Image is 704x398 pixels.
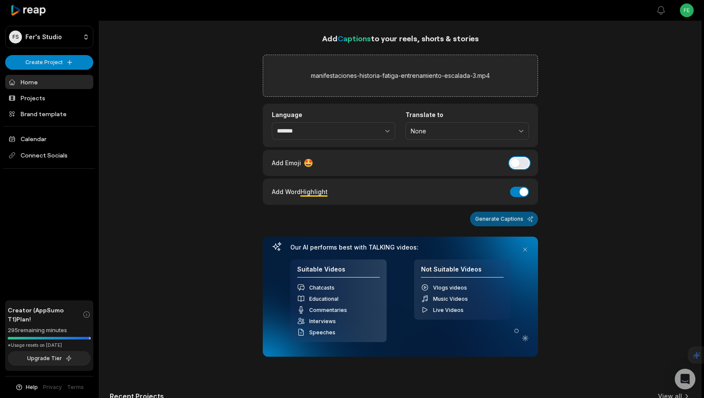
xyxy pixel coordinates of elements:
[309,329,335,336] span: Speeches
[5,55,93,70] button: Create Project
[67,383,84,391] a: Terms
[8,305,83,324] span: Creator (AppSumo T1) Plan!
[272,111,395,119] label: Language
[272,186,328,197] div: Add Word
[9,31,22,43] div: FS
[5,132,93,146] a: Calendar
[311,71,490,81] label: manifestaciones-historia-fatiga-entrenamiento-escalada-3.mp4
[290,244,510,251] h3: Our AI performs best with TALKING videos:
[421,265,504,278] h4: Not Suitable Videos
[338,34,371,43] span: Captions
[309,296,338,302] span: Educational
[433,307,464,313] span: Live Videos
[5,107,93,121] a: Brand template
[675,369,695,389] div: Open Intercom Messenger
[304,157,313,169] span: 🤩
[263,32,538,44] h1: Add to your reels, shorts & stories
[8,326,91,335] div: 295 remaining minutes
[301,188,328,195] span: Highlight
[8,342,91,349] div: *Usage resets on [DATE]
[272,158,301,167] span: Add Emoji
[433,296,468,302] span: Music Videos
[5,148,93,163] span: Connect Socials
[5,75,93,89] a: Home
[297,265,380,278] h4: Suitable Videos
[406,111,529,119] label: Translate to
[406,122,529,140] button: None
[8,351,91,366] button: Upgrade Tier
[470,212,538,226] button: Generate Captions
[433,284,467,291] span: Vlogs videos
[43,383,62,391] a: Privacy
[309,318,336,324] span: Interviews
[26,383,38,391] span: Help
[411,127,512,135] span: None
[5,91,93,105] a: Projects
[15,383,38,391] button: Help
[309,307,347,313] span: Commentaries
[309,284,335,291] span: Chatcasts
[25,33,62,41] p: Fer's Studio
